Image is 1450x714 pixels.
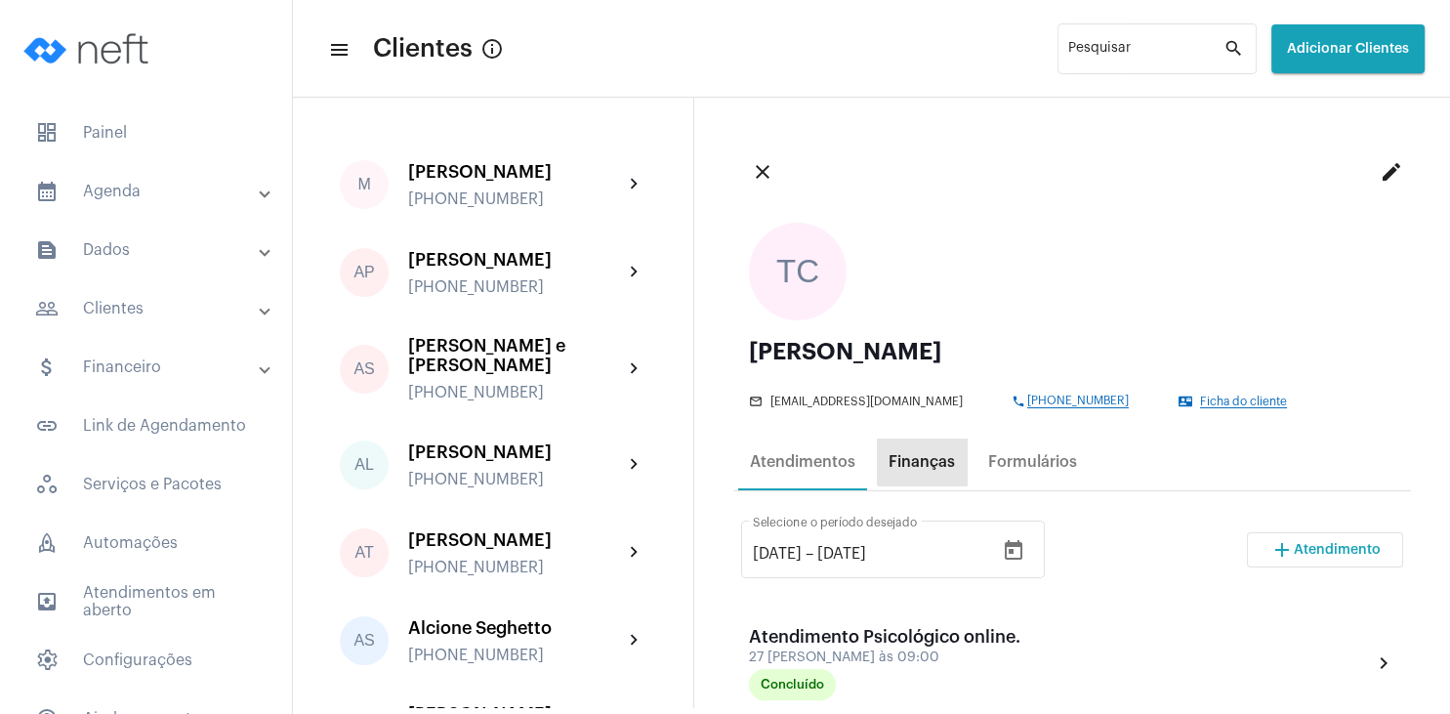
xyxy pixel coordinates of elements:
[1247,532,1403,567] button: Adicionar Atendimento
[1027,395,1129,408] span: [PHONE_NUMBER]
[35,356,59,379] mat-icon: sidenav icon
[889,453,955,471] div: Finanças
[408,278,623,296] div: [PHONE_NUMBER]
[1223,37,1247,61] mat-icon: search
[12,285,292,332] mat-expansion-panel-header: sidenav iconClientes
[35,180,261,203] mat-panel-title: Agenda
[35,473,59,496] span: sidenav icon
[749,669,836,700] mat-chip: Concluído
[16,10,162,88] img: logo-neft-novo-2.png
[749,340,1395,363] div: [PERSON_NAME]
[623,453,646,477] mat-icon: chevron_right
[12,168,292,215] mat-expansion-panel-header: sidenav iconAgenda
[328,38,348,62] mat-icon: sidenav icon
[1012,395,1027,408] mat-icon: phone
[1271,24,1425,73] button: Adicionar Clientes
[12,344,292,391] mat-expansion-panel-header: sidenav iconFinanceiro
[408,530,623,550] div: [PERSON_NAME]
[806,545,813,563] span: –
[750,453,855,471] div: Atendimentos
[35,649,59,672] span: sidenav icon
[1179,395,1194,408] mat-icon: contact_mail
[988,453,1077,471] div: Formulários
[994,531,1033,570] button: Open calendar
[623,541,646,565] mat-icon: chevron_right
[20,402,272,449] span: Link de Agendamento
[340,441,389,489] div: AL
[408,559,623,576] div: [PHONE_NUMBER]
[408,618,623,638] div: Alcione Seghetto
[20,637,272,684] span: Configurações
[1068,45,1223,61] input: Pesquisar
[35,121,59,145] span: sidenav icon
[20,461,272,508] span: Serviços e Pacotes
[623,261,646,284] mat-icon: chevron_right
[340,616,389,665] div: AS
[1294,543,1381,557] span: Atendimento
[1200,396,1287,408] span: Ficha do cliente
[623,173,646,196] mat-icon: chevron_right
[340,248,389,297] div: AP
[749,651,1020,665] div: 27 [PERSON_NAME] às 09:00
[408,647,623,664] div: [PHONE_NUMBER]
[340,528,389,577] div: AT
[753,545,802,563] input: Data de início
[1372,651,1395,675] mat-icon: chevron_right
[340,345,389,394] div: AS
[35,531,59,555] span: sidenav icon
[1380,160,1403,184] mat-icon: edit
[623,629,646,652] mat-icon: chevron_right
[20,520,272,567] span: Automações
[623,357,646,381] mat-icon: chevron_right
[751,160,774,184] mat-icon: close
[408,250,623,270] div: [PERSON_NAME]
[35,356,261,379] mat-panel-title: Financeiro
[20,109,272,156] span: Painel
[1287,42,1409,56] span: Adicionar Clientes
[408,336,623,375] div: [PERSON_NAME] e [PERSON_NAME]
[408,190,623,208] div: [PHONE_NUMBER]
[340,160,389,209] div: M
[35,590,59,613] mat-icon: sidenav icon
[408,162,623,182] div: [PERSON_NAME]
[35,238,261,262] mat-panel-title: Dados
[749,223,847,320] div: TC
[473,29,512,68] button: Button that displays a tooltip when focused or hovered over
[1270,538,1294,562] mat-icon: add
[35,297,261,320] mat-panel-title: Clientes
[480,37,504,61] mat-icon: Button that displays a tooltip when focused or hovered over
[749,627,1020,647] div: Atendimento Psicológico online.
[35,414,59,438] mat-icon: sidenav icon
[35,238,59,262] mat-icon: sidenav icon
[408,442,623,462] div: [PERSON_NAME]
[35,297,59,320] mat-icon: sidenav icon
[373,33,473,64] span: Clientes
[12,227,292,273] mat-expansion-panel-header: sidenav iconDados
[35,180,59,203] mat-icon: sidenav icon
[408,471,623,488] div: [PHONE_NUMBER]
[408,384,623,401] div: [PHONE_NUMBER]
[770,396,963,408] span: [EMAIL_ADDRESS][DOMAIN_NAME]
[749,395,765,408] mat-icon: mail_outline
[20,578,272,625] span: Atendimentos em aberto
[817,545,934,563] input: Data do fim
